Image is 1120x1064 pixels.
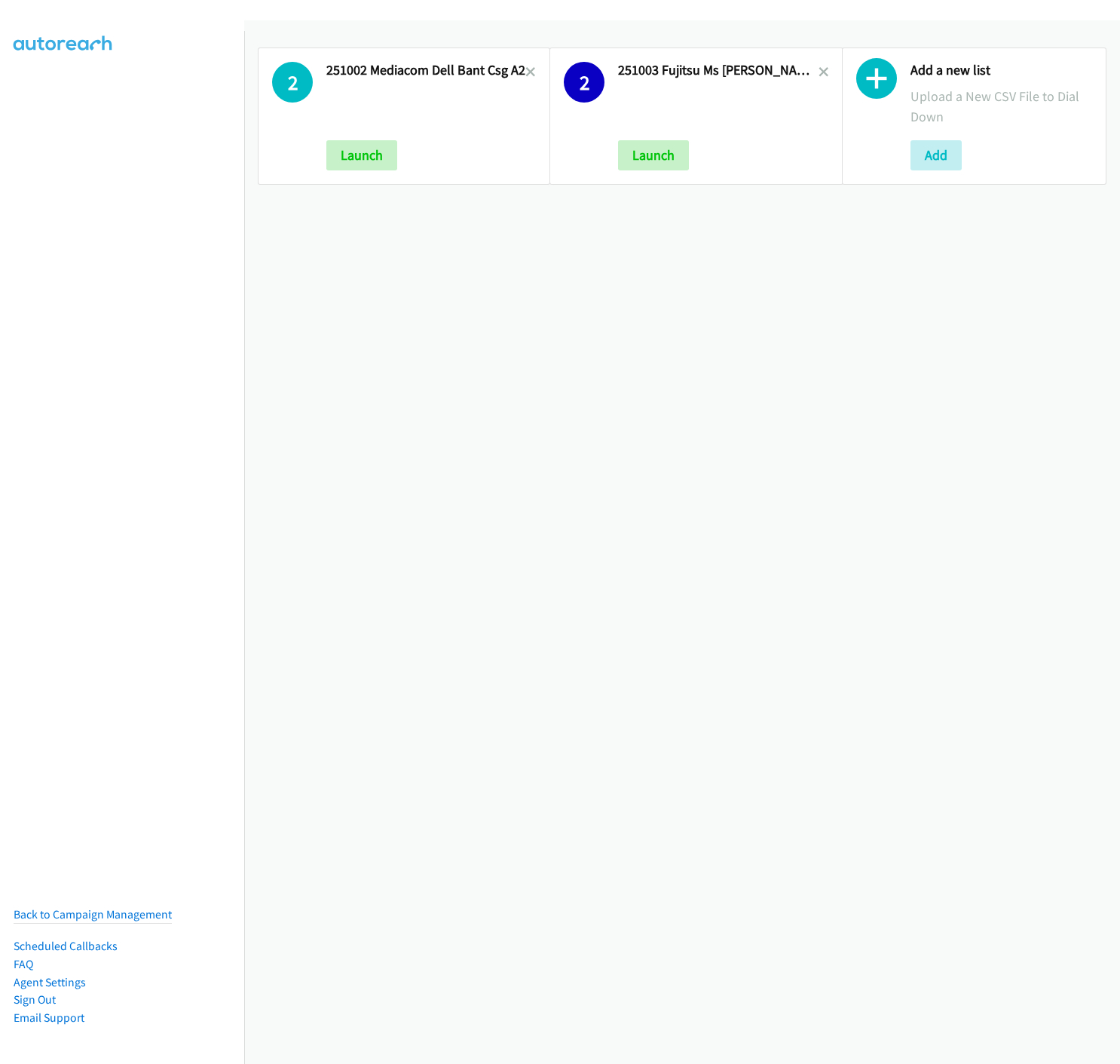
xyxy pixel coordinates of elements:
h1: 2 [272,62,313,103]
p: Upload a New CSV File to Dial Down [910,86,1092,127]
button: Launch [618,140,689,170]
a: Email Support [14,1010,84,1025]
a: FAQ [14,957,33,971]
button: Add [910,140,962,170]
h1: 2 [564,62,604,103]
a: Scheduled Callbacks [14,939,118,953]
a: Sign Out [14,992,56,1007]
h2: 251003 Fujitsu Ms [PERSON_NAME] A Oz [618,62,818,79]
h2: Add a new list [910,62,1092,79]
a: Back to Campaign Management [14,907,172,921]
button: Launch [326,140,397,170]
h2: 251002 Mediacom Dell Bant Csg A2 [326,62,525,79]
a: Agent Settings [14,975,86,989]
